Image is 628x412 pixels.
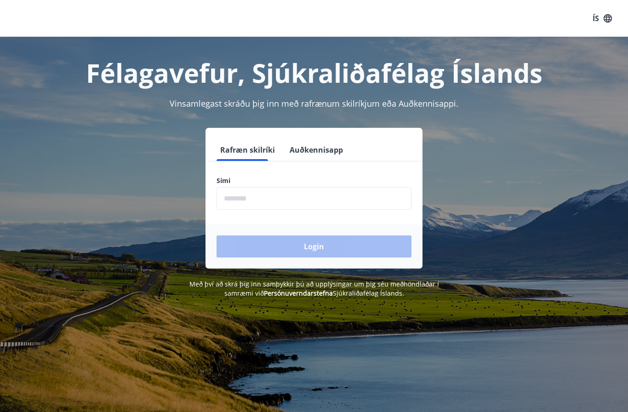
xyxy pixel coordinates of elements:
button: Rafræn skilríki [217,139,279,161]
h1: Félagavefur, Sjúkraliðafélag Íslands [11,55,617,90]
a: Persónuverndarstefna [264,289,333,298]
button: Auðkennisapp [286,139,347,161]
span: Með því að skrá þig inn samþykkir þú að upplýsingar um þig séu meðhöndlaðar í samræmi við Sjúkral... [189,280,439,298]
span: Vinsamlegast skráðu þig inn með rafrænum skilríkjum eða Auðkennisappi. [170,98,458,109]
button: ÍS [588,10,617,27]
label: Sími [217,176,411,185]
